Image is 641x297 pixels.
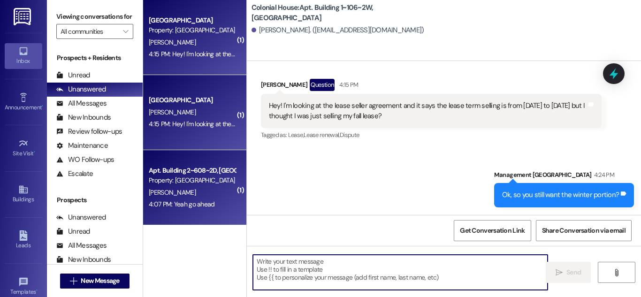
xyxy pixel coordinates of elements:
div: Prospects + Residents [47,53,143,63]
img: ResiDesk Logo [14,8,33,25]
div: Ok, so you still want the winter portion? [502,190,619,200]
div: Escalate [56,169,93,179]
button: Send [546,262,591,283]
div: 4:07 PM: Yeah go ahead [149,200,215,208]
div: Management [GEOGRAPHIC_DATA] [494,170,634,183]
div: [GEOGRAPHIC_DATA] [149,95,236,105]
span: • [36,287,38,294]
div: [PERSON_NAME]. ([EMAIL_ADDRESS][DOMAIN_NAME]) [252,25,424,35]
b: Colonial House: Apt. Building 1~106~2W, [GEOGRAPHIC_DATA] [252,3,439,23]
i:  [123,28,128,35]
div: Unanswered [56,213,106,222]
span: Lease renewal , [304,131,340,139]
div: Property: [GEOGRAPHIC_DATA] [149,175,236,185]
i:  [70,277,77,285]
div: 4:24 PM [592,170,614,180]
div: Question [310,79,335,91]
div: 4:15 PM: Hey! I'm looking at the lease seller agreement and it says the lease term selling is fro... [149,50,567,58]
div: Review follow-ups [56,127,122,137]
a: Buildings [5,182,42,207]
div: 4:15 PM [337,80,358,90]
div: Property: [GEOGRAPHIC_DATA] [149,25,236,35]
div: Tagged as: [261,128,602,142]
span: Share Conversation via email [542,226,626,236]
div: New Inbounds [56,113,111,122]
button: Get Conversation Link [454,220,531,241]
span: Lease , [288,131,304,139]
a: Inbox [5,43,42,69]
div: [GEOGRAPHIC_DATA] [149,15,236,25]
div: Apt. Building 2~608~2D, [GEOGRAPHIC_DATA] [149,166,236,175]
span: • [42,103,43,109]
span: Send [566,267,581,277]
div: Prospects [47,195,143,205]
div: Unread [56,227,90,236]
input: All communities [61,24,118,39]
div: WO Follow-ups [56,155,114,165]
span: [PERSON_NAME] [149,108,196,116]
div: [PERSON_NAME] [261,79,602,94]
div: Unanswered [56,84,106,94]
a: Site Visit • [5,136,42,161]
button: New Message [60,274,130,289]
div: Maintenance [56,141,108,151]
span: Get Conversation Link [460,226,525,236]
i:  [613,269,620,276]
span: New Message [81,276,119,286]
span: [PERSON_NAME] [149,188,196,197]
div: New Inbounds [56,255,111,265]
i:  [556,269,563,276]
span: Dispute [340,131,359,139]
span: • [34,149,35,155]
span: [PERSON_NAME] [149,38,196,46]
div: All Messages [56,241,107,251]
label: Viewing conversations for [56,9,133,24]
div: Unread [56,70,90,80]
div: Hey! I'm looking at the lease seller agreement and it says the lease term selling is from [DATE] ... [269,101,587,121]
div: 4:15 PM: Hey! I'm looking at the lease seller agreement and it says the lease term selling is fro... [149,120,567,128]
a: Leads [5,228,42,253]
button: Share Conversation via email [536,220,632,241]
div: All Messages [56,99,107,108]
